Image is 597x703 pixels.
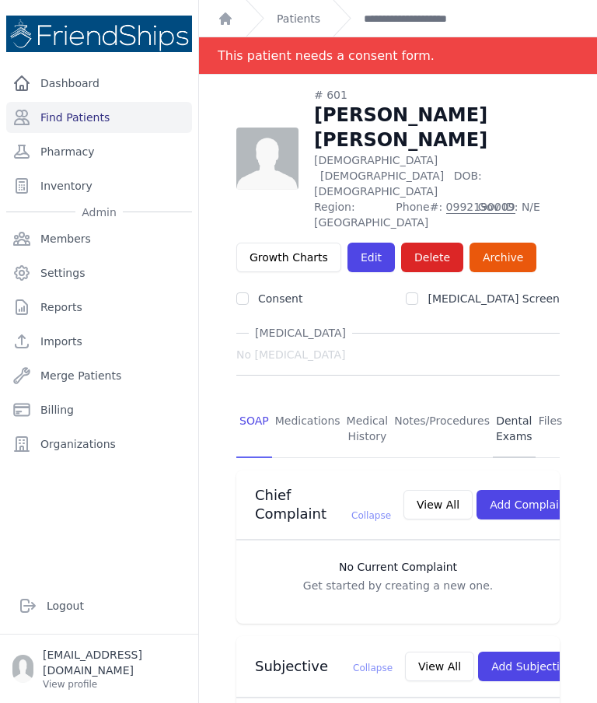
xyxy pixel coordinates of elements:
[12,647,186,691] a: [EMAIL_ADDRESS][DOMAIN_NAME] View profile
[277,11,320,26] a: Patients
[478,652,586,681] button: Add Subjective
[396,199,468,230] span: Phone#:
[493,400,536,458] a: Dental Exams
[536,400,566,458] a: Files
[478,199,560,230] span: Gov ID: N/E
[258,292,302,305] label: Consent
[255,657,393,676] h3: Subjective
[249,325,352,341] span: [MEDICAL_DATA]
[43,647,186,678] p: [EMAIL_ADDRESS][DOMAIN_NAME]
[405,652,474,681] button: View All
[6,326,192,357] a: Imports
[218,37,435,74] div: This patient needs a consent form.
[391,400,493,458] a: Notes/Procedures
[75,205,123,220] span: Admin
[6,292,192,323] a: Reports
[6,102,192,133] a: Find Patients
[6,16,192,52] img: Medical Missions EMR
[252,578,544,593] p: Get started by creating a new one.
[314,199,386,230] span: Region: [GEOGRAPHIC_DATA]
[470,243,536,272] a: Archive
[43,678,186,691] p: View profile
[272,400,344,458] a: Medications
[236,128,298,190] img: person-242608b1a05df3501eefc295dc1bc67a.jpg
[252,559,544,575] h3: No Current Complaint
[351,510,391,521] span: Collapse
[6,170,192,201] a: Inventory
[401,243,463,272] button: Delete
[255,486,391,523] h3: Chief Complaint
[353,663,393,673] span: Collapse
[6,394,192,425] a: Billing
[199,37,597,75] div: Notification
[314,103,560,152] h1: [PERSON_NAME] [PERSON_NAME]
[347,243,395,272] a: Edit
[6,68,192,99] a: Dashboard
[6,360,192,391] a: Merge Patients
[6,428,192,460] a: Organizations
[403,490,473,519] button: View All
[477,490,583,519] button: Add Complaint
[428,292,560,305] label: [MEDICAL_DATA] Screen
[314,87,560,103] div: # 601
[236,400,560,458] nav: Tabs
[6,257,192,289] a: Settings
[12,590,186,621] a: Logout
[320,170,444,182] span: [DEMOGRAPHIC_DATA]
[236,243,341,272] a: Growth Charts
[344,400,392,458] a: Medical History
[314,152,560,199] p: [DEMOGRAPHIC_DATA]
[6,136,192,167] a: Pharmacy
[236,347,345,362] span: No [MEDICAL_DATA]
[6,223,192,254] a: Members
[236,400,272,458] a: SOAP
